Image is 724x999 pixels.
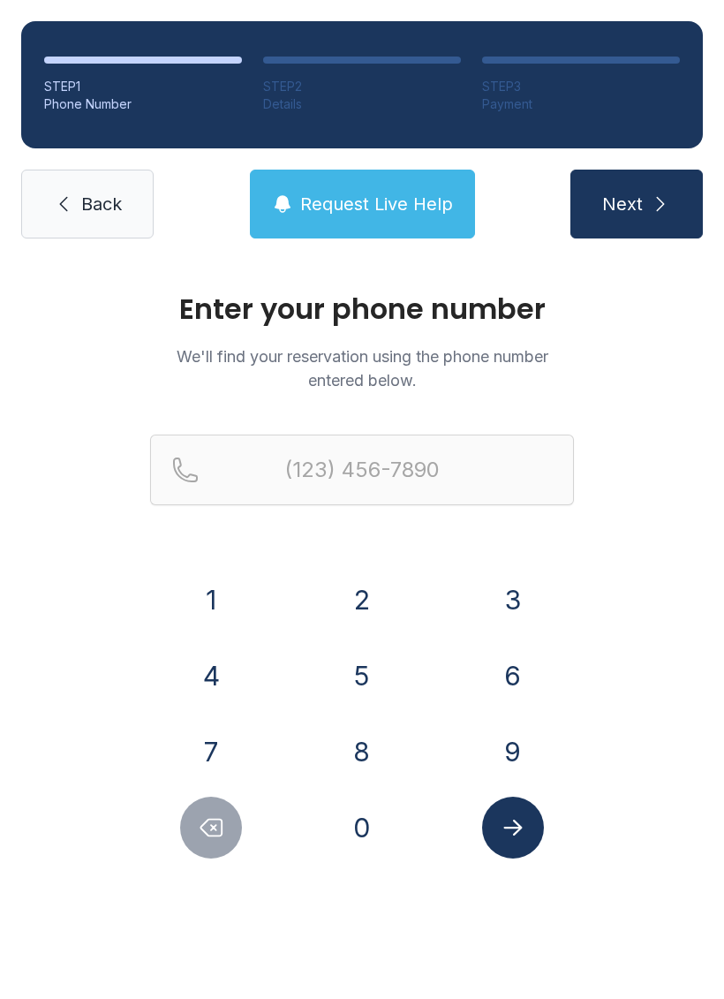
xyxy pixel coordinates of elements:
[44,95,242,113] div: Phone Number
[602,192,643,216] span: Next
[482,797,544,859] button: Submit lookup form
[482,721,544,783] button: 9
[150,344,574,392] p: We'll find your reservation using the phone number entered below.
[331,797,393,859] button: 0
[482,569,544,631] button: 3
[331,645,393,707] button: 5
[180,721,242,783] button: 7
[263,95,461,113] div: Details
[180,569,242,631] button: 1
[482,95,680,113] div: Payment
[300,192,453,216] span: Request Live Help
[44,78,242,95] div: STEP 1
[331,569,393,631] button: 2
[180,645,242,707] button: 4
[81,192,122,216] span: Back
[482,645,544,707] button: 6
[180,797,242,859] button: Delete number
[150,435,574,505] input: Reservation phone number
[263,78,461,95] div: STEP 2
[150,295,574,323] h1: Enter your phone number
[331,721,393,783] button: 8
[482,78,680,95] div: STEP 3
